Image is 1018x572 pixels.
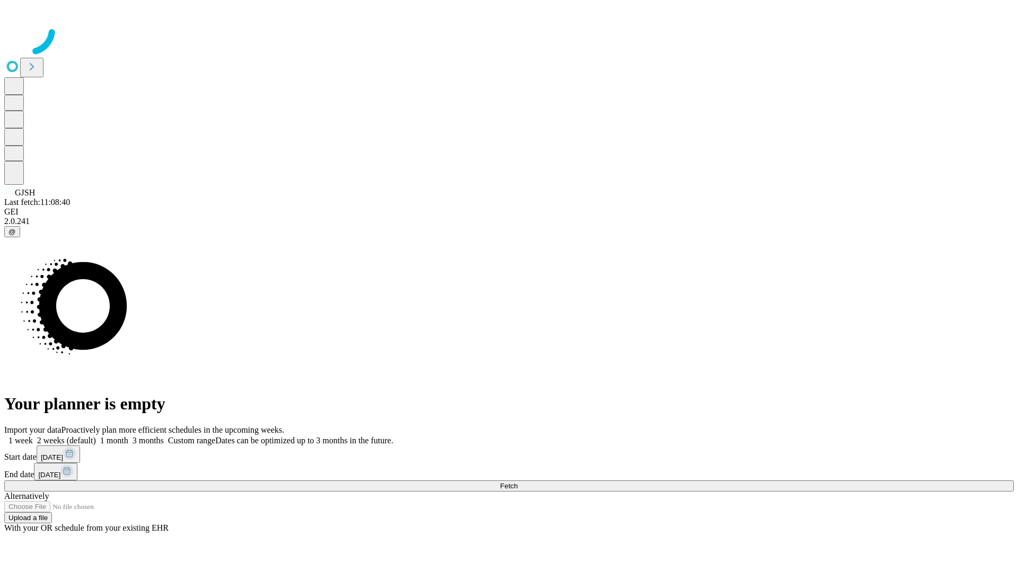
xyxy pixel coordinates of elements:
[4,425,62,434] span: Import your data
[4,523,169,532] span: With your OR schedule from your existing EHR
[8,436,33,445] span: 1 week
[4,512,52,523] button: Upload a file
[4,445,1014,463] div: Start date
[62,425,284,434] span: Proactively plan more efficient schedules in the upcoming weeks.
[4,198,70,207] span: Last fetch: 11:08:40
[133,436,164,445] span: 3 months
[37,436,96,445] span: 2 weeks (default)
[500,482,517,490] span: Fetch
[168,436,215,445] span: Custom range
[100,436,128,445] span: 1 month
[41,453,63,461] span: [DATE]
[4,226,20,237] button: @
[215,436,393,445] span: Dates can be optimized up to 3 months in the future.
[15,188,35,197] span: GJSH
[4,207,1014,217] div: GEI
[38,471,60,479] span: [DATE]
[4,491,49,501] span: Alternatively
[4,394,1014,414] h1: Your planner is empty
[4,463,1014,480] div: End date
[4,480,1014,491] button: Fetch
[4,217,1014,226] div: 2.0.241
[34,463,77,480] button: [DATE]
[8,228,16,236] span: @
[37,445,80,463] button: [DATE]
